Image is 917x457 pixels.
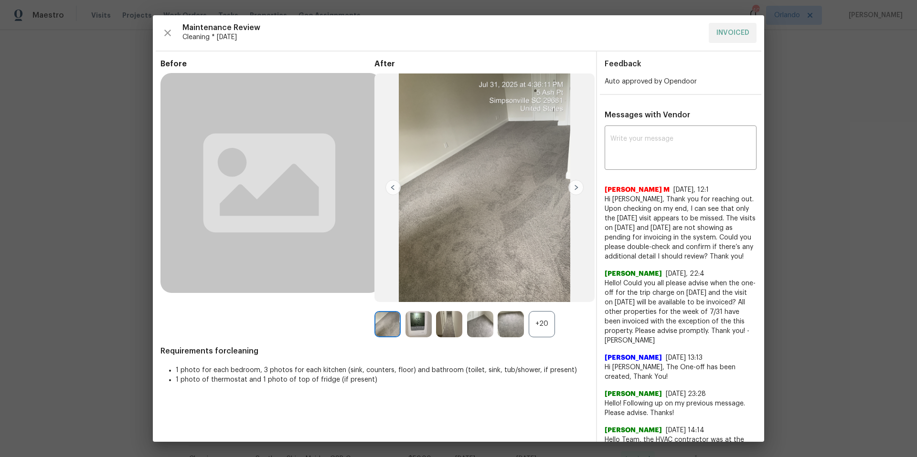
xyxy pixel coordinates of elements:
span: [PERSON_NAME] [605,353,662,363]
span: [DATE], 22:4 [666,270,704,277]
span: Feedback [605,60,641,68]
span: Hello! Could you all please advise when the one-off for the trip charge on [DATE] and the visit o... [605,279,757,345]
span: [PERSON_NAME] M [605,185,670,195]
li: 1 photo of thermostat and 1 photo of top of fridge (if present) [176,375,588,384]
img: left-chevron-button-url [385,180,401,195]
span: [DATE] 23:28 [666,391,706,397]
span: [PERSON_NAME] [605,389,662,399]
span: [PERSON_NAME] [605,269,662,279]
span: Messages with Vendor [605,111,690,119]
span: Cleaning * [DATE] [182,32,701,42]
span: Hi [PERSON_NAME], Thank you for reaching out. Upon checking on my end, I can see that only the [D... [605,195,757,261]
span: Requirements for cleaning [160,346,588,356]
span: [DATE] 13:13 [666,354,703,361]
img: right-chevron-button-url [568,180,584,195]
li: 1 photo for each bedroom, 3 photos for each kitchen (sink, counters, floor) and bathroom (toilet,... [176,365,588,375]
span: Hello! Following up on my previous message. Please advise. Thanks! [605,399,757,418]
span: [DATE] 14:14 [666,427,704,434]
div: +20 [529,311,555,337]
span: Before [160,59,374,69]
span: Maintenance Review [182,23,701,32]
span: Auto approved by Opendoor [605,78,697,85]
span: After [374,59,588,69]
span: [DATE], 12:1 [673,187,709,193]
span: [PERSON_NAME] [605,426,662,435]
span: Hi [PERSON_NAME], The One-off has been created, Thank You! [605,363,757,382]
